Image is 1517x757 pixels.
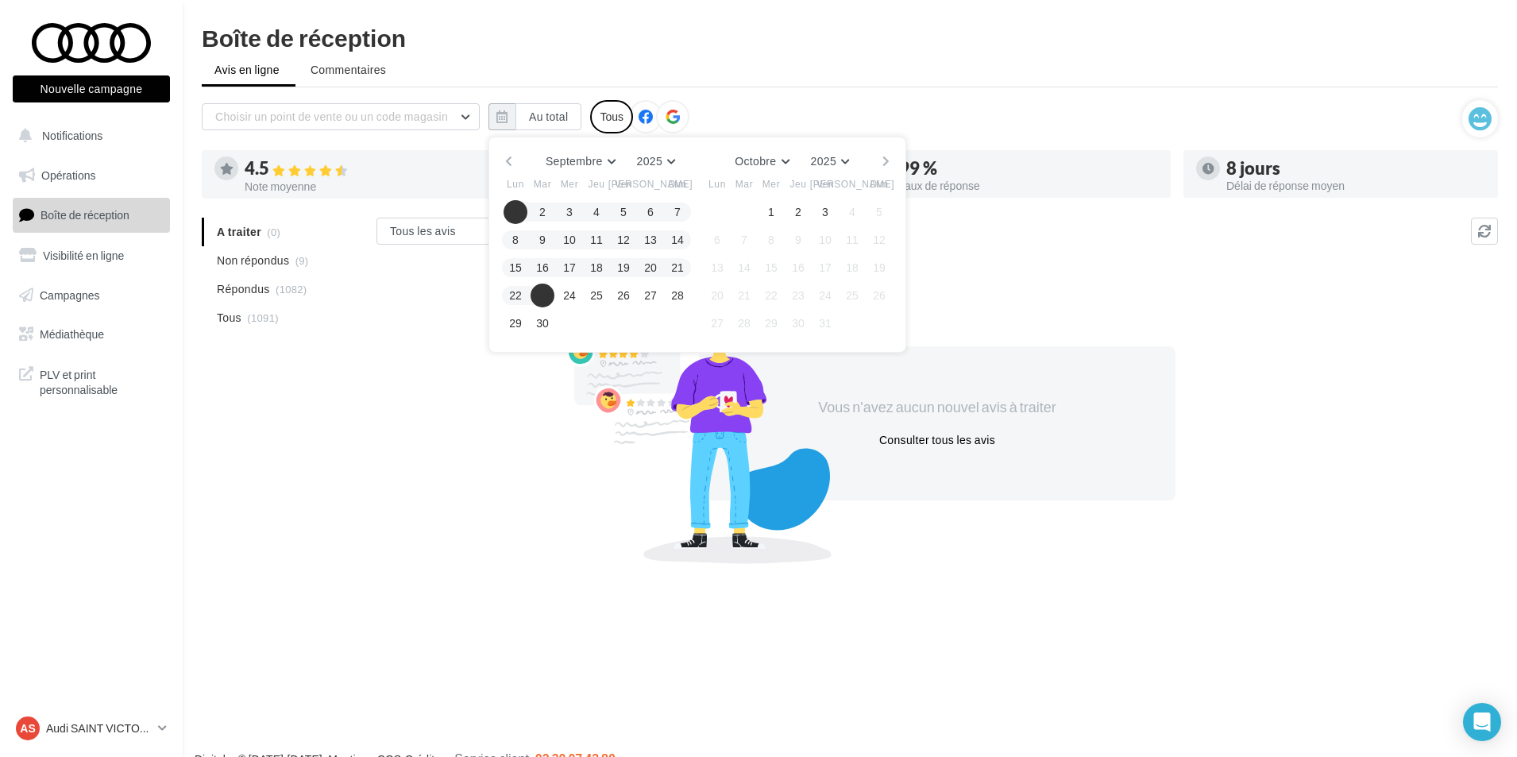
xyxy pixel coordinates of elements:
[40,364,164,398] span: PLV et print personnalisable
[786,228,810,252] button: 9
[637,154,663,168] span: 2025
[666,200,689,224] button: 7
[735,154,776,168] span: Octobre
[612,256,635,280] button: 19
[732,256,756,280] button: 14
[13,713,170,743] a: AS Audi SAINT VICTORET
[762,177,780,191] span: Mer
[813,200,837,224] button: 3
[705,284,729,307] button: 20
[805,150,856,172] button: 2025
[612,200,635,224] button: 5
[840,256,864,280] button: 18
[899,160,1158,177] div: 99 %
[759,311,783,335] button: 29
[13,75,170,102] button: Nouvelle campagne
[666,228,689,252] button: 14
[867,228,891,252] button: 12
[666,256,689,280] button: 21
[558,256,581,280] button: 17
[813,311,837,335] button: 31
[20,720,35,736] span: AS
[639,284,662,307] button: 27
[10,198,173,232] a: Boîte de réception
[810,177,895,191] span: [PERSON_NAME]
[759,256,783,280] button: 15
[245,181,504,192] div: Note moyenne
[41,168,95,182] span: Opérations
[801,397,1074,418] div: Vous n'avez aucun nouvel avis à traiter
[708,177,726,191] span: Lun
[735,177,753,191] span: Mar
[668,177,686,191] span: Dim
[10,159,173,192] a: Opérations
[759,284,783,307] button: 22
[813,284,837,307] button: 24
[639,200,662,224] button: 6
[504,284,527,307] button: 22
[840,284,864,307] button: 25
[217,281,270,297] span: Répondus
[10,279,173,312] a: Campagnes
[870,177,888,191] span: Dim
[813,256,837,280] button: 17
[585,200,608,224] button: 4
[42,129,102,142] span: Notifications
[867,284,891,307] button: 26
[217,310,241,326] span: Tous
[311,62,386,78] span: Commentaires
[728,150,795,172] button: Octobre
[1226,180,1485,191] div: Délai de réponse moyen
[504,311,527,335] button: 29
[488,103,581,130] button: Au total
[202,25,1498,49] div: Boîte de réception
[539,150,622,172] button: Septembre
[705,228,729,252] button: 6
[590,100,633,133] div: Tous
[558,200,581,224] button: 3
[759,200,783,224] button: 1
[612,228,635,252] button: 12
[276,283,307,295] span: (1082)
[507,177,524,191] span: Lun
[41,208,129,222] span: Boîte de réception
[813,228,837,252] button: 10
[504,256,527,280] button: 15
[1463,703,1501,741] div: Open Intercom Messenger
[376,218,535,245] button: Tous les avis
[840,200,864,224] button: 4
[786,284,810,307] button: 23
[867,256,891,280] button: 19
[732,228,756,252] button: 7
[811,154,837,168] span: 2025
[867,200,891,224] button: 5
[759,228,783,252] button: 8
[786,311,810,335] button: 30
[40,327,104,341] span: Médiathèque
[10,119,167,153] button: Notifications
[215,110,448,123] span: Choisir un point de vente ou un code magasin
[531,311,554,335] button: 30
[840,228,864,252] button: 11
[10,318,173,351] a: Médiathèque
[546,154,603,168] span: Septembre
[10,357,173,404] a: PLV et print personnalisable
[585,228,608,252] button: 11
[1226,160,1485,177] div: 8 jours
[46,720,152,736] p: Audi SAINT VICTORET
[531,284,554,307] button: 23
[534,177,551,191] span: Mar
[247,311,279,324] span: (1091)
[705,256,729,280] button: 13
[390,224,456,238] span: Tous les avis
[873,431,1002,450] button: Consulter tous les avis
[666,284,689,307] button: 28
[10,239,173,272] a: Visibilité en ligne
[531,200,554,224] button: 2
[786,256,810,280] button: 16
[558,228,581,252] button: 10
[612,284,635,307] button: 26
[202,103,480,130] button: Choisir un point de vente ou un code magasin
[217,253,289,268] span: Non répondus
